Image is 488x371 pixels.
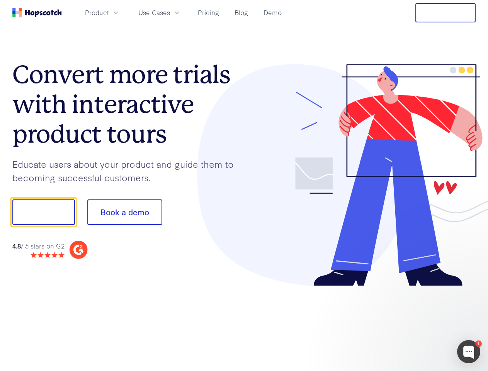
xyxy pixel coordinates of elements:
span: Use Cases [138,8,170,17]
span: Product [85,8,109,17]
strong: 4.8 [12,241,21,250]
div: 1 [475,340,482,347]
button: Use Cases [134,6,185,19]
a: Blog [231,6,251,19]
button: Product [80,6,124,19]
div: / 5 stars on G2 [12,241,65,251]
h1: Convert more trials with interactive product tours [12,60,244,149]
a: Pricing [195,6,222,19]
button: Free Trial [415,3,476,22]
button: Show me! [12,199,75,225]
a: Demo [260,6,285,19]
p: Educate users about your product and guide them to becoming successful customers. [12,157,244,184]
button: Book a demo [87,199,162,225]
a: Home [12,8,62,17]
